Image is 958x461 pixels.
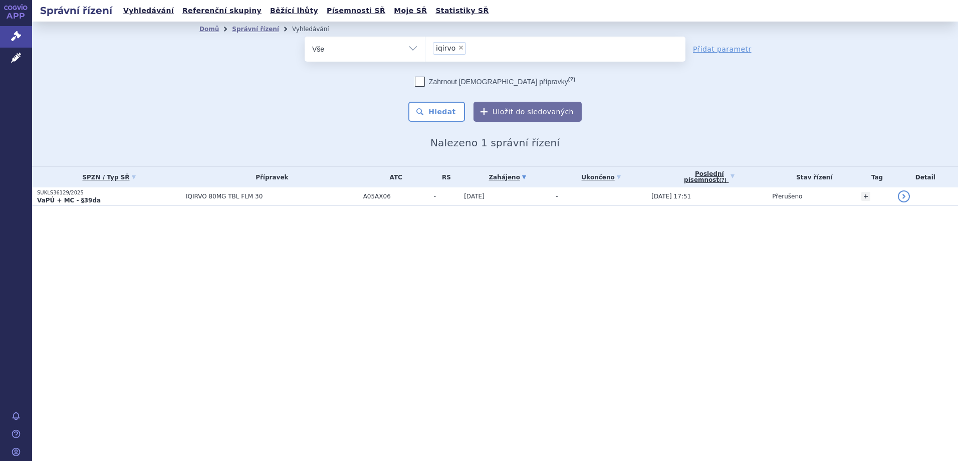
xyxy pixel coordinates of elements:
[651,193,691,200] span: [DATE] 17:51
[408,102,465,122] button: Hledat
[358,167,429,187] th: ATC
[856,167,892,187] th: Tag
[232,26,279,33] a: Správní řízení
[324,4,388,18] a: Písemnosti SŘ
[432,4,492,18] a: Statistiky SŘ
[363,193,429,200] span: A05AX06
[181,167,358,187] th: Přípravek
[861,192,870,201] a: +
[430,137,560,149] span: Nalezeno 1 správní řízení
[469,42,474,54] input: iqirvo
[693,44,752,54] a: Přidat parametr
[719,177,727,183] abbr: (?)
[37,197,101,204] strong: VaPÚ + MC - §39da
[415,77,575,87] label: Zahrnout [DEMOGRAPHIC_DATA] přípravky
[767,167,856,187] th: Stav řízení
[434,193,459,200] span: -
[267,4,321,18] a: Běžící lhůty
[556,170,646,184] a: Ukončeno
[179,4,265,18] a: Referenční skupiny
[32,4,120,18] h2: Správní řízení
[651,167,767,187] a: Poslednípísemnost(?)
[898,190,910,202] a: detail
[37,170,181,184] a: SPZN / Typ SŘ
[120,4,177,18] a: Vyhledávání
[772,193,802,200] span: Přerušeno
[893,167,958,187] th: Detail
[464,193,485,200] span: [DATE]
[473,102,582,122] button: Uložit do sledovaných
[436,45,455,52] span: iqirvo
[37,189,181,196] p: SUKLS36129/2025
[458,45,464,51] span: ×
[464,170,551,184] a: Zahájeno
[391,4,430,18] a: Moje SŘ
[568,76,575,83] abbr: (?)
[429,167,459,187] th: RS
[199,26,219,33] a: Domů
[186,193,358,200] span: IQIRVO 80MG TBL FLM 30
[292,22,342,37] li: Vyhledávání
[556,193,558,200] span: -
